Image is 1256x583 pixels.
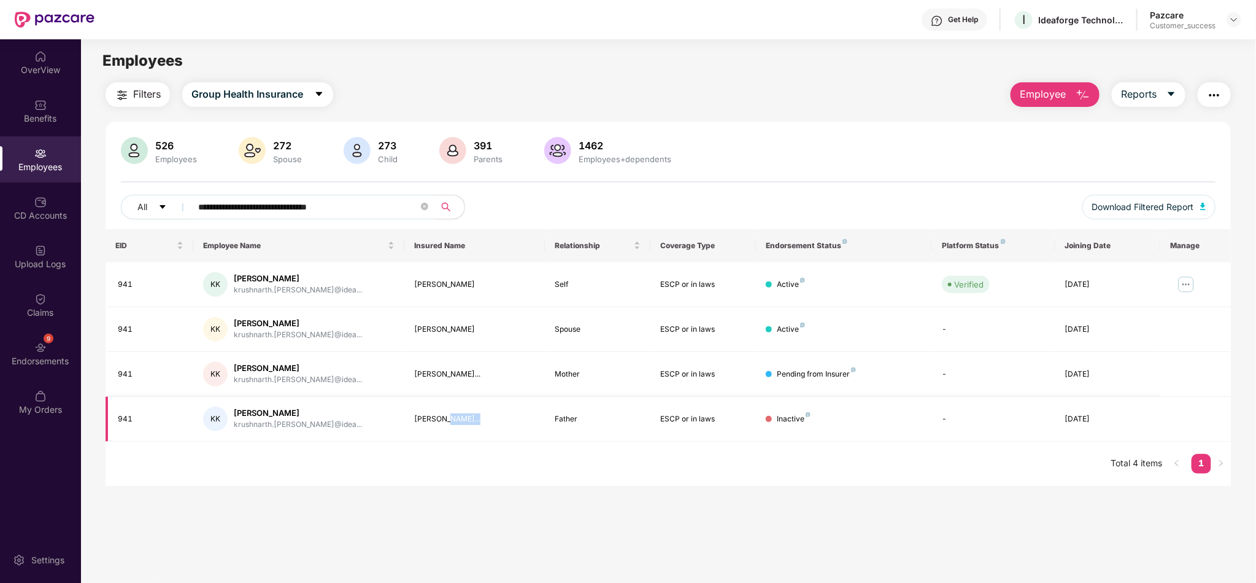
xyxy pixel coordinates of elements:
li: 1 [1192,454,1211,474]
span: Reports [1121,87,1157,102]
div: [PERSON_NAME] [234,273,362,284]
span: EID [115,241,174,251]
img: svg+xml;base64,PHN2ZyBpZD0iQ2xhaW0iIHhtbG5zPSJodHRwOi8vd3d3LnczLm9yZy8yMDAwL3N2ZyIgd2lkdGg9IjIwIi... [34,293,47,305]
div: Pazcare [1150,9,1216,21]
th: Joining Date [1055,229,1161,262]
img: svg+xml;base64,PHN2ZyBpZD0iSG9tZSIgeG1sbnM9Imh0dHA6Ly93d3cudzMub3JnLzIwMDAvc3ZnIiB3aWR0aD0iMjAiIG... [34,50,47,63]
div: KK [203,362,228,386]
img: svg+xml;base64,PHN2ZyB4bWxucz0iaHR0cDovL3d3dy53My5vcmcvMjAwMC9zdmciIHhtbG5zOnhsaW5rPSJodHRwOi8vd3... [1076,88,1090,103]
img: svg+xml;base64,PHN2ZyBpZD0iQ0RfQWNjb3VudHMiIGRhdGEtbmFtZT0iQ0QgQWNjb3VudHMiIHhtbG5zPSJodHRwOi8vd3... [34,196,47,208]
img: svg+xml;base64,PHN2ZyB4bWxucz0iaHR0cDovL3d3dy53My5vcmcvMjAwMC9zdmciIHhtbG5zOnhsaW5rPSJodHRwOi8vd3... [344,137,371,164]
td: - [932,307,1055,352]
div: KK [203,272,228,297]
li: Total 4 items [1111,454,1162,474]
div: [DATE] [1065,324,1151,335]
img: svg+xml;base64,PHN2ZyB4bWxucz0iaHR0cDovL3d3dy53My5vcmcvMjAwMC9zdmciIHhtbG5zOnhsaW5rPSJodHRwOi8vd3... [439,137,466,164]
div: Customer_success [1150,21,1216,31]
div: Employees [153,154,199,164]
div: [PERSON_NAME] [414,324,535,335]
div: Employees+dependents [576,154,674,164]
img: svg+xml;base64,PHN2ZyBpZD0iRW5kb3JzZW1lbnRzIiB4bWxucz0iaHR0cDovL3d3dy53My5vcmcvMjAwMC9zdmciIHdpZH... [34,342,47,354]
img: svg+xml;base64,PHN2ZyB4bWxucz0iaHR0cDovL3d3dy53My5vcmcvMjAwMC9zdmciIHhtbG5zOnhsaW5rPSJodHRwOi8vd3... [121,137,148,164]
div: Pending from Insurer [777,369,856,380]
div: 941 [118,369,183,380]
div: ESCP or in laws [660,279,746,291]
button: Filters [106,82,170,107]
div: krushnarth.[PERSON_NAME]@idea... [234,284,362,296]
div: [PERSON_NAME]... [414,413,535,425]
div: 941 [118,324,183,335]
div: krushnarth.[PERSON_NAME]@idea... [234,419,362,431]
img: svg+xml;base64,PHN2ZyBpZD0iVXBsb2FkX0xvZ3MiIGRhdGEtbmFtZT0iVXBsb2FkIExvZ3MiIHhtbG5zPSJodHRwOi8vd3... [34,245,47,257]
div: 272 [271,139,304,152]
span: All [137,200,147,214]
div: [DATE] [1065,369,1151,380]
div: 941 [118,413,183,425]
div: Self [555,279,641,291]
img: svg+xml;base64,PHN2ZyBpZD0iSGVscC0zMngzMiIgeG1sbnM9Imh0dHA6Ly93d3cudzMub3JnLzIwMDAvc3ZnIiB3aWR0aD... [931,15,943,27]
div: [PERSON_NAME]... [414,369,535,380]
div: [PERSON_NAME] [234,318,362,329]
button: right [1211,454,1231,474]
div: [DATE] [1065,413,1151,425]
div: Endorsement Status [766,241,922,251]
td: - [932,397,1055,442]
img: svg+xml;base64,PHN2ZyB4bWxucz0iaHR0cDovL3d3dy53My5vcmcvMjAwMC9zdmciIHdpZHRoPSIyNCIgaGVpZ2h0PSIyNC... [115,88,129,103]
th: Manage [1160,229,1231,262]
div: KK [203,317,228,342]
span: caret-down [314,89,324,100]
a: 1 [1192,454,1211,472]
span: Download Filtered Report [1092,200,1194,214]
img: svg+xml;base64,PHN2ZyBpZD0iQmVuZWZpdHMiIHhtbG5zPSJodHRwOi8vd3d3LnczLm9yZy8yMDAwL3N2ZyIgd2lkdGg9Ij... [34,99,47,111]
img: New Pazcare Logo [15,12,94,28]
div: ESCP or in laws [660,369,746,380]
img: svg+xml;base64,PHN2ZyB4bWxucz0iaHR0cDovL3d3dy53My5vcmcvMjAwMC9zdmciIHhtbG5zOnhsaW5rPSJodHRwOi8vd3... [544,137,571,164]
img: svg+xml;base64,PHN2ZyB4bWxucz0iaHR0cDovL3d3dy53My5vcmcvMjAwMC9zdmciIHdpZHRoPSI4IiBoZWlnaHQ9IjgiIH... [842,239,847,244]
img: svg+xml;base64,PHN2ZyBpZD0iU2V0dGluZy0yMHgyMCIgeG1sbnM9Imh0dHA6Ly93d3cudzMub3JnLzIwMDAvc3ZnIiB3aW... [13,554,25,566]
div: Active [777,324,805,335]
div: [PERSON_NAME] [234,407,362,419]
div: Verified [954,278,984,291]
button: Group Health Insurancecaret-down [182,82,333,107]
th: EID [106,229,193,262]
span: Relationship [555,241,631,251]
img: svg+xml;base64,PHN2ZyB4bWxucz0iaHR0cDovL3d3dy53My5vcmcvMjAwMC9zdmciIHhtbG5zOnhsaW5rPSJodHRwOi8vd3... [239,137,266,164]
div: Get Help [948,15,978,25]
span: left [1173,460,1181,467]
div: Child [376,154,400,164]
button: Employee [1011,82,1100,107]
div: Inactive [777,413,811,425]
span: Group Health Insurance [191,87,303,102]
div: 1462 [576,139,674,152]
span: close-circle [421,203,428,210]
span: search [434,202,458,212]
img: svg+xml;base64,PHN2ZyBpZD0iRW1wbG95ZWVzIiB4bWxucz0iaHR0cDovL3d3dy53My5vcmcvMjAwMC9zdmciIHdpZHRoPS... [34,147,47,160]
div: [DATE] [1065,279,1151,291]
button: search [434,195,465,219]
div: Active [777,279,805,291]
div: Mother [555,369,641,380]
div: Parents [471,154,505,164]
div: Platform Status [942,241,1046,251]
div: 526 [153,139,199,152]
span: right [1217,460,1225,467]
button: Download Filtered Report [1082,195,1216,219]
div: Spouse [555,324,641,335]
span: caret-down [1166,89,1176,100]
div: 941 [118,279,183,291]
div: 9 [44,334,53,343]
img: manageButton [1176,275,1196,294]
button: Allcaret-down [121,195,196,219]
div: [PERSON_NAME] [234,362,362,374]
div: [PERSON_NAME] [414,279,535,291]
img: svg+xml;base64,PHN2ZyB4bWxucz0iaHR0cDovL3d3dy53My5vcmcvMjAwMC9zdmciIHdpZHRoPSIyNCIgaGVpZ2h0PSIyNC... [1207,88,1222,103]
img: svg+xml;base64,PHN2ZyB4bWxucz0iaHR0cDovL3d3dy53My5vcmcvMjAwMC9zdmciIHdpZHRoPSI4IiBoZWlnaHQ9IjgiIH... [1001,239,1006,244]
li: Next Page [1211,454,1231,474]
img: svg+xml;base64,PHN2ZyB4bWxucz0iaHR0cDovL3d3dy53My5vcmcvMjAwMC9zdmciIHdpZHRoPSI4IiBoZWlnaHQ9IjgiIH... [800,278,805,283]
div: 391 [471,139,505,152]
td: - [932,352,1055,397]
img: svg+xml;base64,PHN2ZyBpZD0iRHJvcGRvd24tMzJ4MzIiIHhtbG5zPSJodHRwOi8vd3d3LnczLm9yZy8yMDAwL3N2ZyIgd2... [1229,15,1239,25]
th: Relationship [545,229,650,262]
div: 273 [376,139,400,152]
th: Employee Name [193,229,404,262]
